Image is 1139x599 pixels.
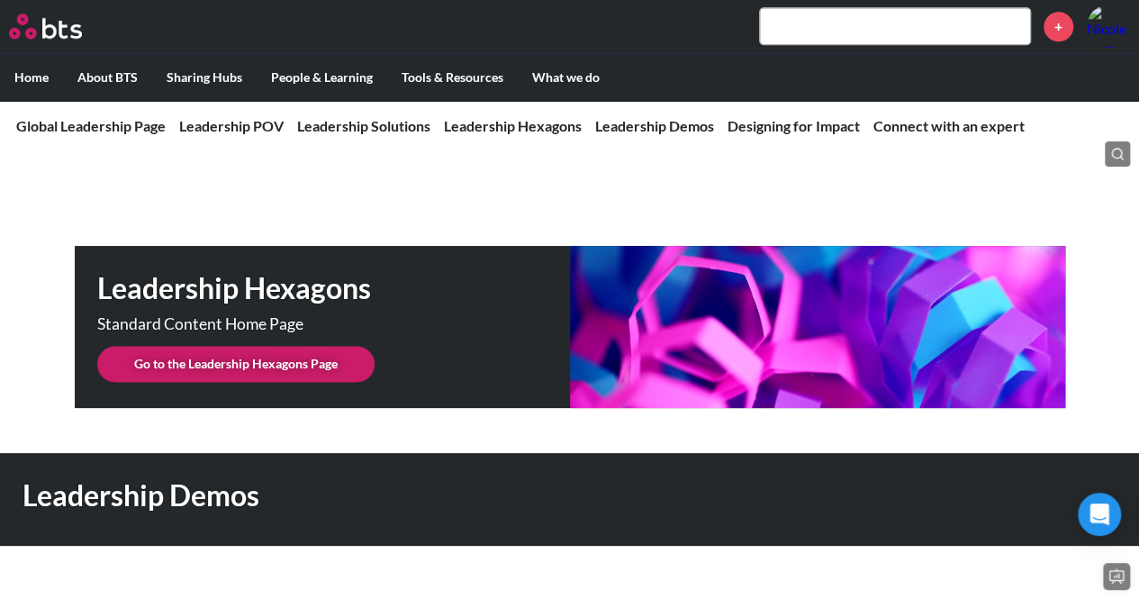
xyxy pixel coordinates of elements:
img: Nicole Gams [1087,5,1130,48]
a: Designing for Impact [728,117,860,134]
a: Leadership Solutions [297,117,430,134]
img: BTS Logo [9,14,82,39]
a: Global Leadership Page [16,117,166,134]
label: About BTS [63,54,152,101]
p: Standard Content Home Page [97,316,475,332]
label: Sharing Hubs [152,54,257,101]
div: Open Intercom Messenger [1078,493,1121,536]
a: Go to the Leadership Hexagons Page [97,346,375,382]
a: Connect with an expert [873,117,1025,134]
a: Go home [9,14,115,39]
a: + [1044,12,1073,41]
label: What we do [518,54,614,101]
h1: Leadership Hexagons [97,268,570,309]
label: Tools & Resources [387,54,518,101]
a: Leadership Demos [595,117,714,134]
label: People & Learning [257,54,387,101]
a: Leadership POV [179,117,284,134]
h1: Leadership Demos [23,476,788,516]
a: Profile [1087,5,1130,48]
a: Leadership Hexagons [444,117,582,134]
